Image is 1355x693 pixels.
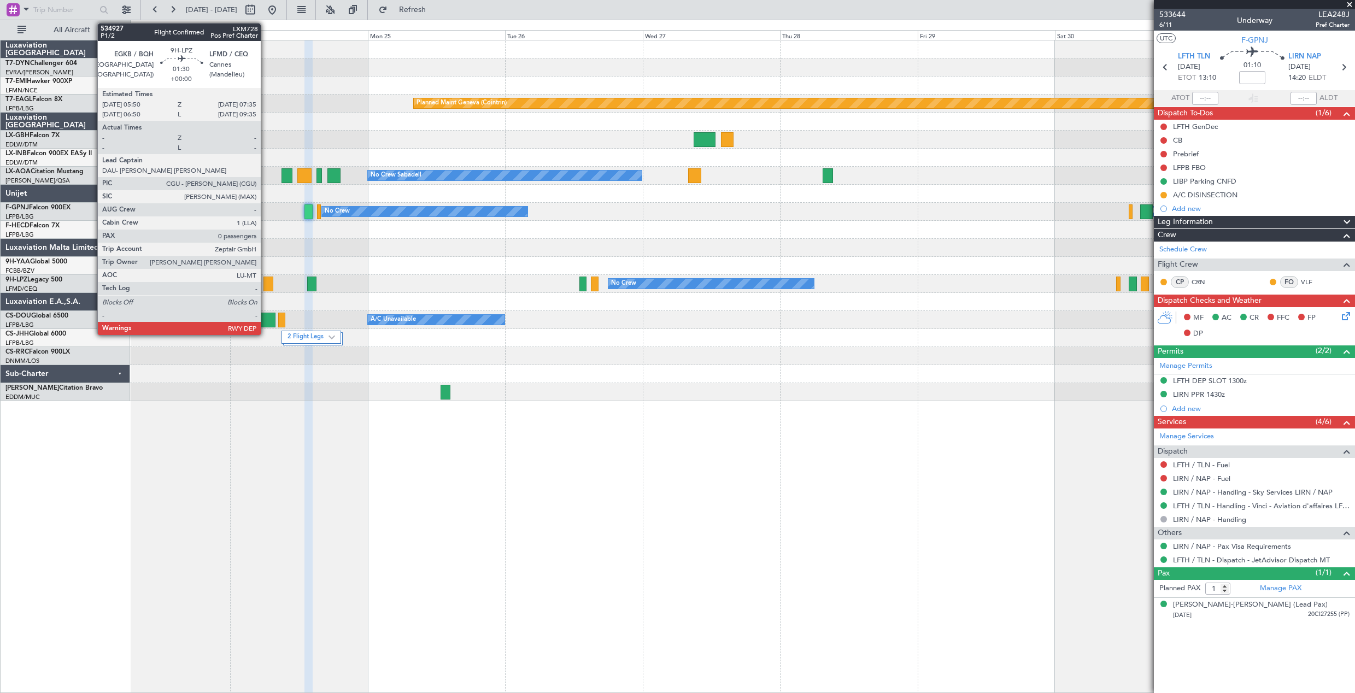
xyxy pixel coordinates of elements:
span: (2/2) [1316,345,1331,356]
div: LFTH GenDec [1173,122,1218,131]
a: EVRA/[PERSON_NAME] [5,68,73,77]
span: Others [1158,527,1182,539]
input: Trip Number [33,2,96,18]
span: LFTH TLN [1178,51,1210,62]
span: Dispatch [1158,445,1188,458]
div: CP [1171,276,1189,288]
span: 13:10 [1199,73,1216,84]
a: LIRN / NAP - Handling - Sky Services LIRN / NAP [1173,488,1333,497]
a: LIRN / NAP - Pax Visa Requirements [1173,542,1291,551]
div: A/C Unavailable [371,312,416,328]
span: 14:20 [1288,73,1306,84]
span: Dispatch Checks and Weather [1158,295,1262,307]
span: Permits [1158,345,1183,358]
div: FO [1280,276,1298,288]
div: [PERSON_NAME]-[PERSON_NAME] (Lead Pax) [1173,600,1328,610]
div: Sat 23 [93,30,230,40]
span: 6/11 [1159,20,1186,30]
label: Planned PAX [1159,583,1200,594]
a: LFTH / TLN - Fuel [1173,460,1230,469]
span: LX-GBH [5,132,30,139]
span: 20CI27255 (PP) [1308,610,1350,619]
a: CS-RRCFalcon 900LX [5,349,70,355]
a: LFTH / TLN - Dispatch - JetAdvisor Dispatch MT [1173,555,1330,565]
a: LX-AOACitation Mustang [5,168,84,175]
a: LFPB/LBG [5,104,34,113]
span: CS-JHH [5,331,29,337]
span: CS-RRC [5,349,29,355]
span: FP [1307,313,1316,324]
span: (1/6) [1316,107,1331,119]
div: Thu 28 [780,30,917,40]
button: UTC [1157,33,1176,43]
a: [PERSON_NAME]Citation Bravo [5,385,103,391]
span: 9H-YAA [5,259,30,265]
span: T7-EAGL [5,96,32,103]
div: No Crew [325,203,350,220]
div: Sun 24 [230,30,367,40]
a: FCBB/BZV [5,267,34,275]
span: CS-DOU [5,313,31,319]
a: EDLW/DTM [5,158,38,167]
span: Dispatch To-Dos [1158,107,1213,120]
a: LX-INBFalcon 900EX EASy II [5,150,92,157]
span: Services [1158,416,1186,428]
a: EDLW/DTM [5,140,38,149]
a: EDDM/MUC [5,393,40,401]
a: LFPB/LBG [5,231,34,239]
span: LX-AOA [5,168,31,175]
div: No Crew [611,275,636,292]
button: All Aircraft [12,21,119,39]
a: LFPB/LBG [5,213,34,221]
span: [PERSON_NAME] [5,385,59,391]
a: LIRN / NAP - Handling [1173,515,1246,524]
span: AC [1222,313,1231,324]
label: 2 Flight Legs [288,333,329,342]
a: LFPB/LBG [5,339,34,347]
span: [DATE] [1288,62,1311,73]
a: T7-DYNChallenger 604 [5,60,77,67]
a: DNMM/LOS [5,357,39,365]
div: Prebrief [1173,149,1199,158]
span: 533644 [1159,9,1186,20]
span: CR [1250,313,1259,324]
div: LIBP Parking CNFD [1173,177,1236,186]
span: ALDT [1319,93,1338,104]
a: Manage PAX [1260,583,1301,594]
a: LIRN / NAP - Fuel [1173,474,1230,483]
a: T7-EMIHawker 900XP [5,78,72,85]
span: F-GPNJ [5,204,29,211]
span: [DATE] [1178,62,1200,73]
span: MF [1193,313,1204,324]
a: F-GPNJFalcon 900EX [5,204,71,211]
a: CS-DOUGlobal 6500 [5,313,68,319]
a: 9H-YAAGlobal 5000 [5,259,67,265]
span: F-HECD [5,222,30,229]
div: No Crew Sabadell [371,167,421,184]
span: LEA248J [1316,9,1350,20]
span: Flight Crew [1158,259,1198,271]
span: (1/1) [1316,567,1331,578]
span: [DATE] - [DATE] [186,5,237,15]
a: Manage Permits [1159,361,1212,372]
img: arrow-gray.svg [329,335,335,339]
span: ELDT [1309,73,1326,84]
button: Refresh [373,1,439,19]
div: [DATE] [132,22,151,31]
div: Underway [1237,15,1272,26]
a: CRN [1192,277,1216,287]
span: DP [1193,328,1203,339]
a: CS-JHHGlobal 6000 [5,331,66,337]
a: 9H-LPZLegacy 500 [5,277,62,283]
div: LFTH DEP SLOT 1300z [1173,376,1247,385]
div: Mon 25 [368,30,505,40]
div: LFPB FBO [1173,163,1206,172]
span: ATOT [1171,93,1189,104]
span: [DATE] [1173,611,1192,619]
span: ETOT [1178,73,1196,84]
a: F-HECDFalcon 7X [5,222,60,229]
span: LX-INB [5,150,27,157]
a: LFTH / TLN - Handling - Vinci - Aviation d'affaires LFTH / TLN*****MY HANDLING**** [1173,501,1350,510]
a: [PERSON_NAME]/QSA [5,177,70,185]
span: Pax [1158,567,1170,580]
